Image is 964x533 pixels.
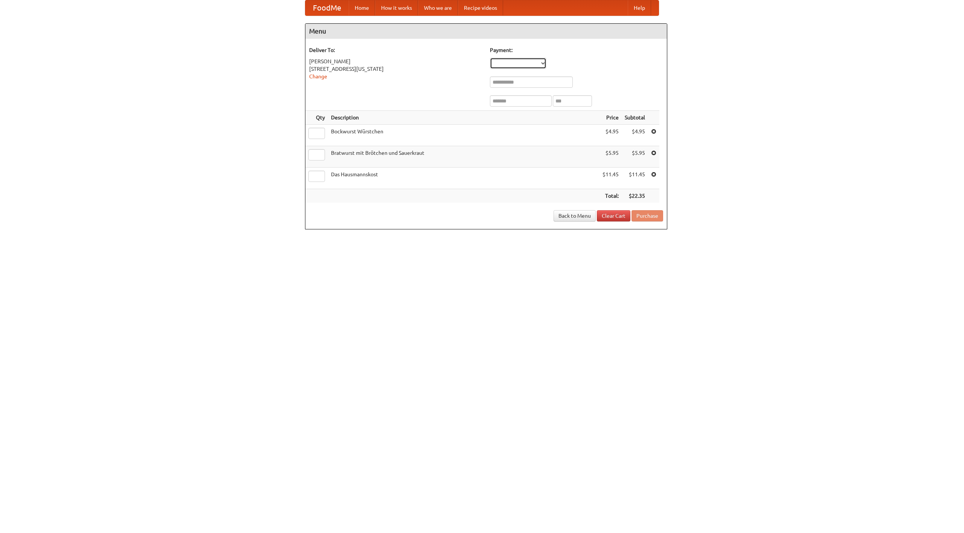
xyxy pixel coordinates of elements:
[309,65,482,73] div: [STREET_ADDRESS][US_STATE]
[490,46,663,54] h5: Payment:
[599,168,622,189] td: $11.45
[599,111,622,125] th: Price
[305,0,349,15] a: FoodMe
[599,189,622,203] th: Total:
[305,24,667,39] h4: Menu
[305,111,328,125] th: Qty
[628,0,651,15] a: Help
[328,111,599,125] th: Description
[599,146,622,168] td: $5.95
[554,210,596,221] a: Back to Menu
[458,0,503,15] a: Recipe videos
[349,0,375,15] a: Home
[309,73,327,79] a: Change
[418,0,458,15] a: Who we are
[597,210,630,221] a: Clear Cart
[622,146,648,168] td: $5.95
[631,210,663,221] button: Purchase
[622,125,648,146] td: $4.95
[622,111,648,125] th: Subtotal
[622,189,648,203] th: $22.35
[309,46,482,54] h5: Deliver To:
[309,58,482,65] div: [PERSON_NAME]
[599,125,622,146] td: $4.95
[622,168,648,189] td: $11.45
[375,0,418,15] a: How it works
[328,146,599,168] td: Bratwurst mit Brötchen und Sauerkraut
[328,125,599,146] td: Bockwurst Würstchen
[328,168,599,189] td: Das Hausmannskost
